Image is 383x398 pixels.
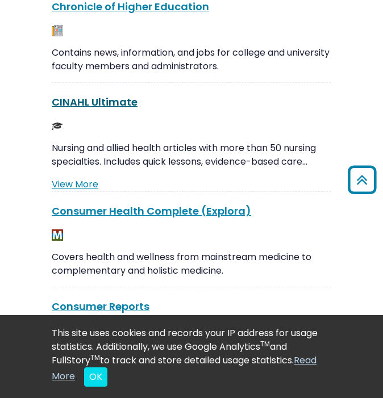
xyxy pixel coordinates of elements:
a: CINAHL Ultimate [52,95,138,109]
a: Back to Top [344,170,380,189]
img: Scholarly or Peer Reviewed [52,120,63,132]
sup: TM [260,339,270,349]
p: Nursing and allied health articles with more than 50 nursing specialties. Includes quick lessons,... [52,141,331,169]
img: Newspapers [52,25,63,36]
p: Covers health and wellness from mainstream medicine to complementary and holistic medicine. [52,250,331,278]
sup: TM [90,353,100,362]
div: This site uses cookies and records your IP address for usage statistics. Additionally, we use Goo... [52,326,331,387]
img: MeL (Michigan electronic Library) [52,229,63,241]
a: Consumer Reports [52,299,149,313]
button: Close [84,367,107,387]
p: Contains news, information, and jobs for college and university faculty members and administrators. [52,46,331,73]
a: View More [52,178,98,191]
a: Consumer Health Complete (Explora) [52,204,251,218]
